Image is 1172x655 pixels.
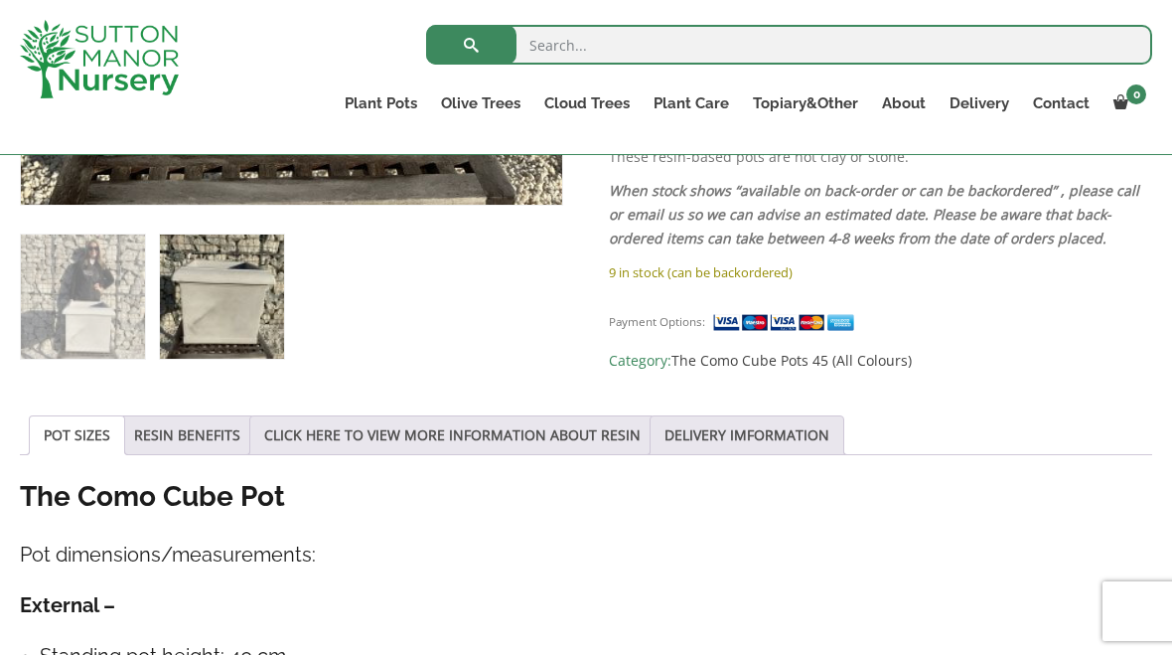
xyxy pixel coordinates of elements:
strong: The Como Cube Pot [20,480,285,513]
a: 0 [1101,89,1152,117]
strong: External – [20,593,115,617]
a: POT SIZES [44,416,110,454]
p: 9 in stock (can be backordered) [609,260,1152,284]
span: Category: [609,349,1152,373]
small: Payment Options: [609,314,705,329]
a: RESIN BENEFITS [134,416,240,454]
img: payment supported [712,312,861,333]
img: The Como Cube Pot 45 Colour Grey Stone - Image 2 [160,235,284,359]
a: About [870,89,938,117]
a: Cloud Trees [532,89,642,117]
a: DELIVERY IMFORMATION [664,416,829,454]
a: Olive Trees [429,89,532,117]
a: CLICK HERE TO VIEW MORE INFORMATION ABOUT RESIN [264,416,641,454]
input: Search... [426,25,1152,65]
a: Plant Care [642,89,741,117]
img: logo [20,20,179,98]
img: The Como Cube Pot 45 Colour Grey Stone [21,235,145,359]
em: When stock shows “available on back-order or can be backordered” , please call or email us so we ... [609,181,1139,247]
a: Plant Pots [333,89,429,117]
span: 0 [1126,84,1146,104]
a: Contact [1021,89,1101,117]
a: Delivery [938,89,1021,117]
a: The Como Cube Pots 45 (All Colours) [671,351,912,370]
p: These resin-based pots are not clay or stone. [609,145,1152,169]
a: Topiary&Other [741,89,870,117]
h4: Pot dimensions/measurements: [20,540,1152,571]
